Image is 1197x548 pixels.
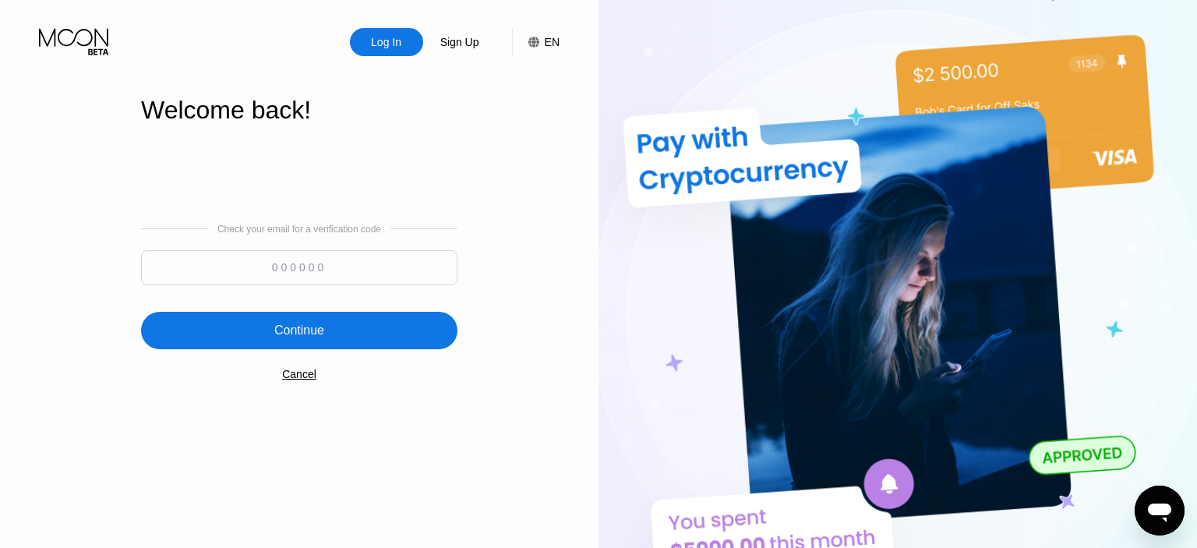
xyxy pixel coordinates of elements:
[141,250,457,285] input: 000000
[282,368,316,380] div: Cancel
[369,34,403,50] div: Log In
[217,224,381,235] div: Check your email for a verification code
[512,28,560,56] div: EN
[350,28,423,56] div: Log In
[423,28,496,56] div: Sign Up
[274,323,324,338] div: Continue
[545,36,560,48] div: EN
[1135,486,1185,536] iframe: Button to launch messaging window
[439,34,481,50] div: Sign Up
[141,312,457,349] div: Continue
[141,96,457,125] div: Welcome back!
